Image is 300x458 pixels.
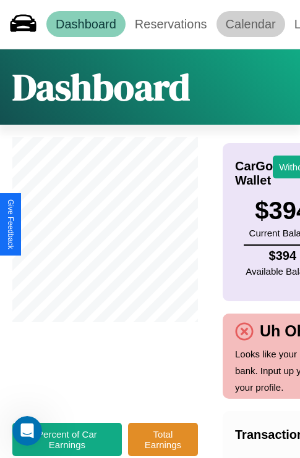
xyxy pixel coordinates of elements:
[235,159,273,188] h4: CarGo Wallet
[128,423,198,456] button: Total Earnings
[46,11,126,37] a: Dashboard
[6,199,15,249] div: Give Feedback
[216,11,285,37] a: Calendar
[12,416,42,446] iframe: Intercom live chat
[126,11,216,37] a: Reservations
[12,423,122,456] button: Percent of Car Earnings
[12,62,190,112] h1: Dashboard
